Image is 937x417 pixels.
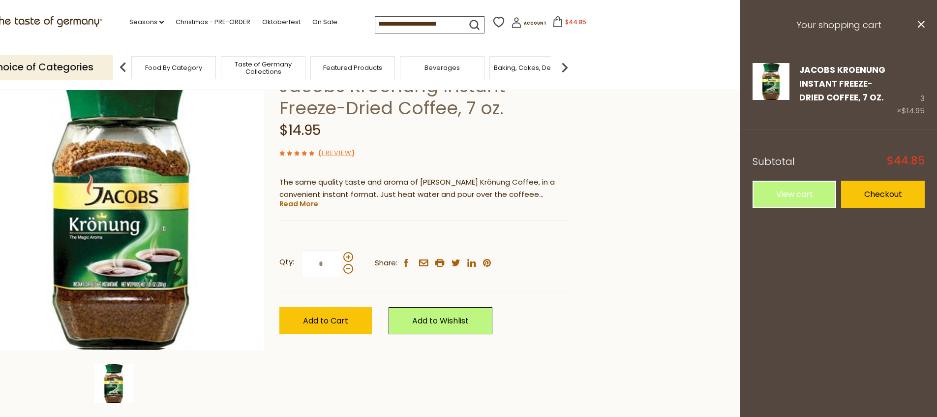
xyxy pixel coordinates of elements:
span: Subtotal [753,155,795,168]
a: Featured Products [323,64,382,71]
div: 3 × [897,63,925,118]
a: Oktoberfest [262,17,301,28]
a: Jacobs Kroenung Instant Freeze-Dried Coffee, 7 oz. [799,64,885,104]
a: On Sale [312,17,337,28]
a: Read More [279,199,318,209]
strong: Qty: [279,256,294,268]
span: ( ) [318,148,355,158]
a: Jacobs Instant Coffee Kroenung [753,63,789,118]
img: next arrow [555,58,574,77]
a: Beverages [424,64,460,71]
a: Christmas - PRE-ORDER [176,17,250,28]
h1: Jacobs Kroenung Instant Freeze-Dried Coffee, 7 oz. [279,75,567,119]
a: Taste of Germany Collections [224,61,302,75]
a: Baking, Cakes, Desserts [494,64,570,71]
span: Add to Cart [303,315,348,326]
img: Jacobs Instant Coffee Kroenung [94,364,133,403]
span: $14.95 [279,121,321,140]
button: $44.85 [548,16,590,31]
span: $44.85 [565,18,586,26]
a: 1 Review [321,148,352,159]
span: $44.85 [887,156,925,166]
a: Add to Wishlist [389,307,492,334]
a: View cart [753,181,836,208]
span: Account [524,21,546,26]
input: Qty: [301,250,341,277]
p: The same quality taste and aroma of [PERSON_NAME] Krönung Coffee, in a convenient instant format.... [279,176,567,201]
img: Jacobs Instant Coffee Kroenung [753,63,789,100]
img: previous arrow [113,58,133,77]
a: Food By Category [145,64,202,71]
a: Checkout [841,181,925,208]
span: $14.95 [902,105,925,116]
a: Seasons [129,17,164,28]
a: Account [511,17,546,32]
button: Add to Cart [279,307,372,334]
span: Share: [375,257,397,269]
